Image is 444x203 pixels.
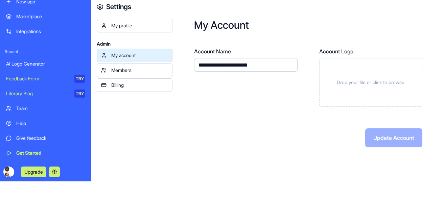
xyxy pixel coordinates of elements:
[106,2,131,11] h4: Settings
[3,167,14,177] img: ACg8ocLZhR83kqvRU9seifAxo6kLNuMV6FvJ8dKVapMXvdBsthu_1kV7=s96-c
[11,122,106,135] div: Our usual reply time 🕒
[16,105,85,112] div: Team
[5,27,130,77] div: Arikatoteshimo says…
[21,167,46,177] button: Upgrade
[74,75,85,83] div: TRY
[2,25,89,38] a: Integrations
[10,173,16,178] button: Emoji picker
[6,60,85,67] div: AI Logo Generator
[29,4,40,15] img: Profile image for Michal
[2,87,89,100] a: Literary BlogTRY
[21,173,27,178] button: Gif picker
[16,120,85,127] div: Help
[5,88,130,154] div: The Blocks Team says…
[16,28,85,35] div: Integrations
[111,52,168,59] div: My account
[97,64,172,77] a: Members
[5,88,111,139] div: You’ll get replies here and in your email:✉️[EMAIL_ADDRESS][DOMAIN_NAME]Our usual reply time🕒unde...
[2,10,89,23] a: Marketplace
[2,49,89,54] span: Recent
[17,129,54,134] b: under 2 hours
[6,75,70,82] div: Feedback Form
[6,159,130,170] textarea: Message…
[97,41,172,47] span: Admin
[111,67,168,74] div: Members
[119,3,131,15] div: Close
[2,72,89,85] a: Feedback FormTRY
[5,82,130,82] div: New messages divider
[337,79,404,86] span: Drop your file or click to browse
[97,19,172,32] a: My profile
[106,3,119,16] button: Home
[11,92,106,118] div: You’ll get replies here and in your email: ✉️
[11,105,65,118] b: [EMAIL_ADDRESS][DOMAIN_NAME]
[2,146,89,160] a: Get Started
[97,49,172,62] a: My account
[2,117,89,130] a: Help
[11,140,68,144] div: The Blocks Team • Just now
[319,47,423,55] label: Account Logo
[194,47,298,55] label: Account Name
[111,22,168,29] div: My profile
[4,3,17,16] button: go back
[2,57,89,71] a: AI Logo Generator
[21,168,46,175] a: Upgrade
[97,78,172,92] a: Billing
[2,131,89,145] a: Give feedback
[19,4,30,15] img: Profile image for Shelly
[74,90,85,98] div: TRY
[84,35,124,67] div: thumbs up
[42,3,60,8] h1: Blocks
[32,173,38,178] button: Upload attachment
[111,82,168,88] div: Billing
[319,58,423,107] div: Drop your file or click to browse
[16,135,85,142] div: Give feedback
[78,27,130,71] div: thumbs up
[194,19,422,31] h2: My Account
[48,8,79,15] p: Within 2 hours
[43,173,48,178] button: Start recording
[2,102,89,115] a: Team
[16,13,85,20] div: Marketplace
[116,170,127,181] button: Send a message…
[6,90,70,97] div: Literary Blog
[16,150,85,156] div: Get Started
